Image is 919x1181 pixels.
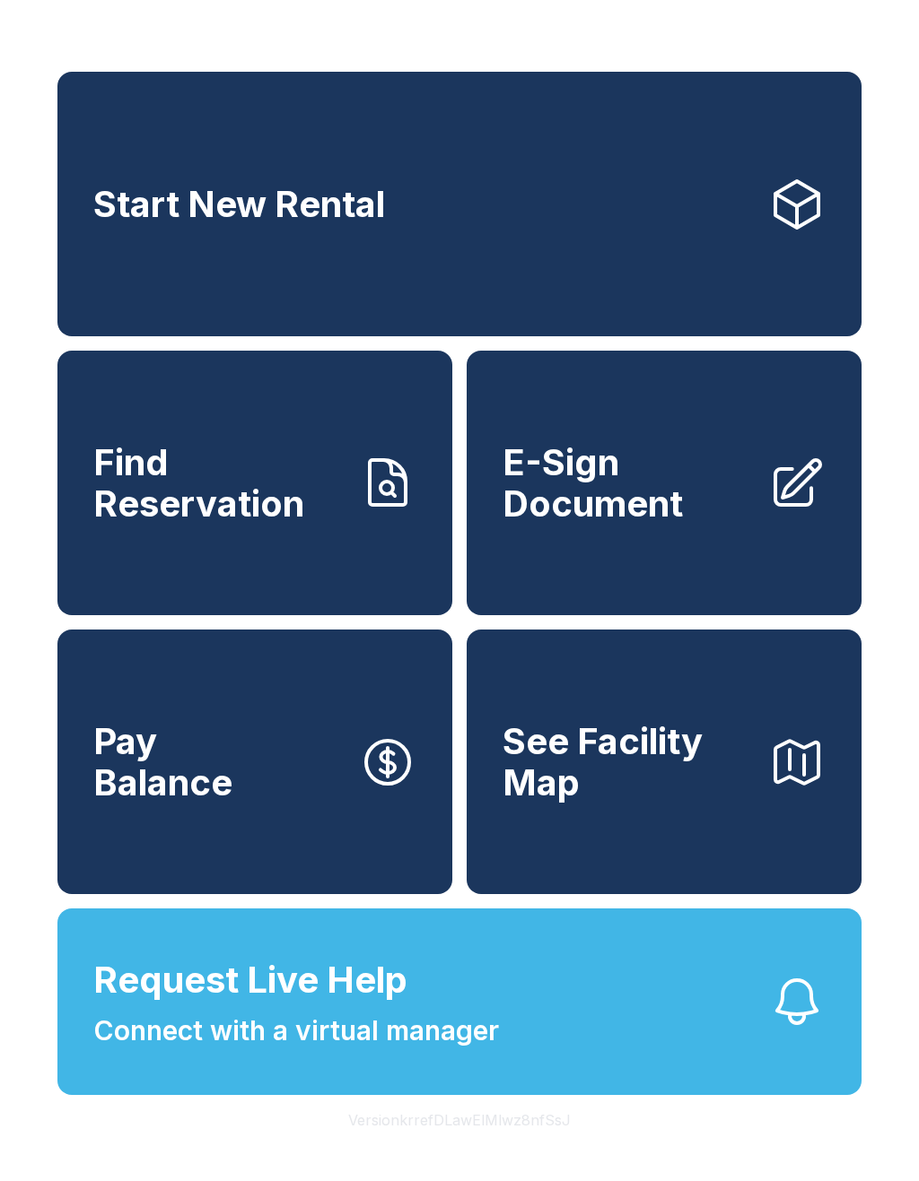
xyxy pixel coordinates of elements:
[334,1095,585,1145] button: VersionkrrefDLawElMlwz8nfSsJ
[93,721,232,803] span: Pay Balance
[467,630,862,894] button: See Facility Map
[57,351,452,615] a: Find Reservation
[93,184,385,225] span: Start New Rental
[503,442,754,524] span: E-Sign Document
[93,442,345,524] span: Find Reservation
[57,630,452,894] button: PayBalance
[503,721,754,803] span: See Facility Map
[57,908,862,1095] button: Request Live HelpConnect with a virtual manager
[93,953,407,1007] span: Request Live Help
[57,72,862,336] a: Start New Rental
[467,351,862,615] a: E-Sign Document
[93,1011,499,1051] span: Connect with a virtual manager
